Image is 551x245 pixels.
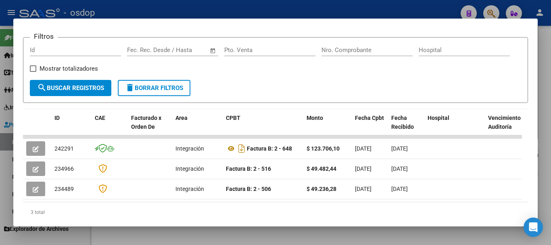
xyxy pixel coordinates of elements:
span: Fecha Recibido [391,115,414,130]
span: 234489 [54,186,74,192]
span: [DATE] [391,165,408,172]
datatable-header-cell: CPBT [223,109,303,145]
strong: $ 49.482,44 [307,165,336,172]
h3: Filtros [30,31,58,42]
span: Integración [175,186,204,192]
span: [DATE] [391,186,408,192]
button: Open calendar [209,46,218,55]
datatable-header-cell: Hospital [424,109,485,145]
datatable-header-cell: Fecha Cpbt [352,109,388,145]
i: Descargar documento [236,142,247,155]
strong: Factura B: 2 - 648 [247,145,292,152]
strong: Factura B: 2 - 516 [226,165,271,172]
span: [DATE] [355,165,372,172]
span: Hospital [428,115,449,121]
datatable-header-cell: ID [51,109,92,145]
input: Fecha inicio [127,46,160,54]
span: [DATE] [355,145,372,152]
span: Fecha Cpbt [355,115,384,121]
datatable-header-cell: Fecha Recibido [388,109,424,145]
span: 242291 [54,145,74,152]
span: Integración [175,145,204,152]
datatable-header-cell: Facturado x Orden De [128,109,172,145]
datatable-header-cell: CAE [92,109,128,145]
span: Borrar Filtros [125,84,183,92]
mat-icon: delete [125,83,135,92]
span: [DATE] [391,145,408,152]
input: Fecha fin [167,46,206,54]
strong: Factura B: 2 - 506 [226,186,271,192]
span: Vencimiento Auditoría [488,115,521,130]
div: Open Intercom Messenger [524,218,543,237]
span: ID [54,115,60,121]
span: Integración [175,165,204,172]
button: Buscar Registros [30,80,111,96]
span: Area [175,115,188,121]
div: 3 total [23,202,528,222]
datatable-header-cell: Vencimiento Auditoría [485,109,521,145]
span: Facturado x Orden De [131,115,161,130]
datatable-header-cell: Monto [303,109,352,145]
span: Monto [307,115,323,121]
strong: $ 123.706,10 [307,145,340,152]
span: CAE [95,115,105,121]
span: [DATE] [355,186,372,192]
datatable-header-cell: Area [172,109,223,145]
span: 234966 [54,165,74,172]
span: Buscar Registros [37,84,104,92]
span: CPBT [226,115,240,121]
mat-icon: search [37,83,47,92]
button: Borrar Filtros [118,80,190,96]
strong: $ 49.236,28 [307,186,336,192]
span: Mostrar totalizadores [40,64,98,73]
